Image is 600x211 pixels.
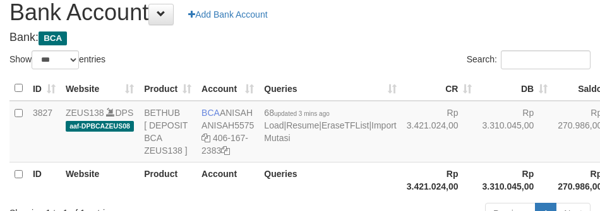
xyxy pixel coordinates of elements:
td: Rp 3.421.024,00 [402,101,477,163]
a: ZEUS138 [66,108,104,118]
a: Copy 4061672383 to clipboard [221,145,230,156]
h4: Bank: [9,31,591,44]
td: Rp 3.310.045,00 [477,101,553,163]
th: Account: activate to sort column ascending [196,76,259,101]
label: Search: [467,50,591,69]
a: Load [264,120,284,130]
th: Rp 3.421.024,00 [402,162,477,198]
a: EraseTFList [321,120,369,130]
th: Queries: activate to sort column ascending [259,76,401,101]
span: BCA [39,31,67,45]
span: aaf-DPBCAZEUS08 [66,121,134,132]
td: ANISAH 406-167-2383 [196,101,259,163]
span: updated 3 mins ago [274,110,330,117]
th: Rp 3.310.045,00 [477,162,553,198]
span: BCA [201,108,220,118]
th: Website [61,162,139,198]
th: DB: activate to sort column ascending [477,76,553,101]
th: Product: activate to sort column ascending [139,76,196,101]
a: Copy ANISAH5575 to clipboard [201,133,210,143]
td: BETHUB [ DEPOSIT BCA ZEUS138 ] [139,101,196,163]
input: Search: [501,50,591,69]
a: ANISAH5575 [201,120,254,130]
th: Queries [259,162,401,198]
label: Show entries [9,50,105,69]
th: Account [196,162,259,198]
a: Import Mutasi [264,120,396,143]
a: Resume [286,120,319,130]
span: | | | [264,108,396,143]
select: Showentries [32,50,79,69]
th: CR: activate to sort column ascending [402,76,477,101]
span: 68 [264,108,329,118]
a: Add Bank Account [180,4,275,25]
td: 3827 [28,101,61,163]
th: ID: activate to sort column ascending [28,76,61,101]
td: DPS [61,101,139,163]
th: Website: activate to sort column ascending [61,76,139,101]
th: Product [139,162,196,198]
th: ID [28,162,61,198]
